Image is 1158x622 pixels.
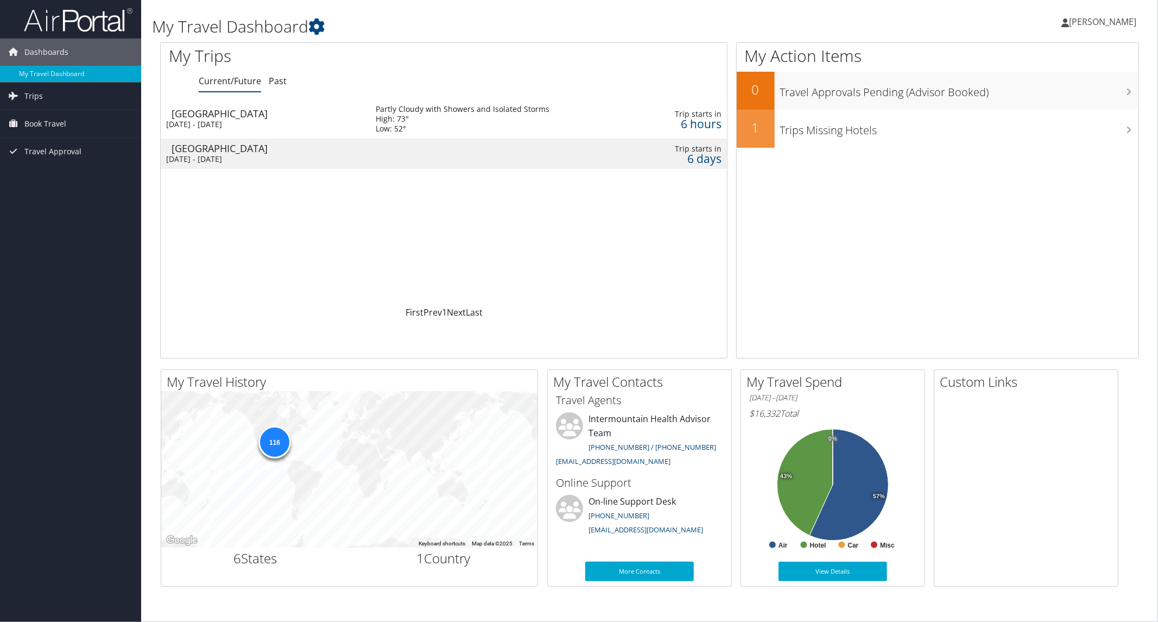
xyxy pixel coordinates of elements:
div: [GEOGRAPHIC_DATA] [172,109,365,118]
button: Keyboard shortcuts [419,540,465,548]
h2: My Travel Contacts [553,373,731,391]
h6: Total [749,407,916,419]
a: [PHONE_NUMBER] / [PHONE_NUMBER] [589,442,716,452]
a: 1Trips Missing Hotels [737,110,1139,148]
div: Trip starts in [665,109,722,119]
a: [EMAIL_ADDRESS][DOMAIN_NAME] [589,525,703,535]
span: 1 [416,549,424,567]
div: High: 73° [376,114,549,124]
h2: States [169,549,341,568]
div: 6 days [665,154,722,164]
span: Map data ©2025 [472,541,512,546]
a: [PHONE_NUMBER] [589,511,649,520]
a: [EMAIL_ADDRESS][DOMAIN_NAME] [556,456,670,466]
div: [DATE] - [DATE] [166,154,359,164]
img: airportal-logo.png [24,7,132,33]
h3: Travel Approvals Pending (Advisor Booked) [780,79,1139,100]
a: Terms (opens in new tab) [519,541,534,546]
a: Current/Future [199,75,261,87]
h6: [DATE] - [DATE] [749,393,916,403]
a: More Contacts [585,562,694,581]
a: First [406,306,423,318]
div: 116 [258,426,291,458]
div: Trip starts in [665,144,722,154]
div: Partly Cloudy with Showers and Isolated Storms [376,104,549,114]
h3: Trips Missing Hotels [780,117,1139,138]
li: On-line Support Desk [550,495,729,539]
a: Last [466,306,483,318]
span: Trips [24,83,43,110]
text: Hotel [810,542,826,549]
h3: Online Support [556,475,723,491]
h1: My Travel Dashboard [152,15,815,38]
a: 0Travel Approvals Pending (Advisor Booked) [737,72,1139,110]
span: 6 [233,549,241,567]
a: [PERSON_NAME] [1061,5,1147,38]
h1: My Action Items [737,45,1139,67]
text: Misc [880,542,895,549]
a: Past [269,75,287,87]
div: 6 hours [665,119,722,129]
span: Dashboards [24,39,68,66]
h2: My Travel Spend [746,373,925,391]
tspan: 57% [873,493,885,500]
text: Car [848,542,859,549]
a: Next [447,306,466,318]
h3: Travel Agents [556,393,723,408]
a: 1 [442,306,447,318]
a: View Details [779,562,887,581]
a: Prev [423,306,442,318]
div: [DATE] - [DATE] [166,120,359,129]
h1: My Trips [169,45,483,67]
div: Low: 52° [376,124,549,134]
h2: 1 [737,118,775,137]
h2: Custom Links [940,373,1118,391]
h2: 0 [737,80,775,99]
tspan: 0% [828,436,837,442]
h2: Country [358,549,530,568]
li: Intermountain Health Advisor Team [550,412,729,470]
tspan: 43% [780,473,792,480]
h2: My Travel History [167,373,537,391]
span: Travel Approval [24,138,81,165]
span: [PERSON_NAME] [1069,16,1136,28]
div: [GEOGRAPHIC_DATA] [172,143,365,153]
text: Air [779,542,788,549]
span: $16,332 [749,407,780,419]
span: Book Travel [24,110,66,137]
a: Open this area in Google Maps (opens a new window) [164,533,200,548]
img: Google [164,533,200,548]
